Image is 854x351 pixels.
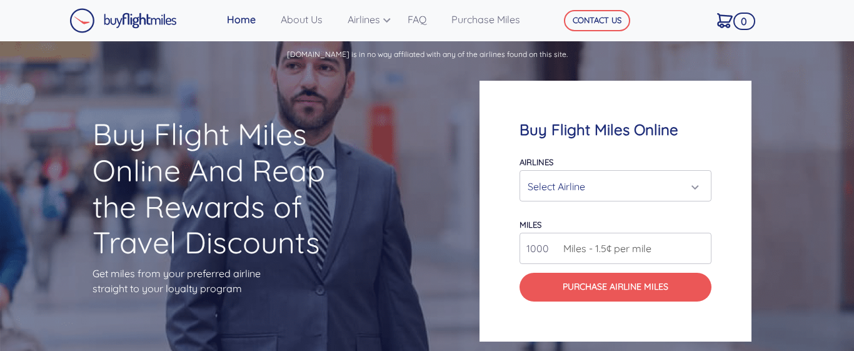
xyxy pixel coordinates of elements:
a: Airlines [343,7,403,32]
label: miles [520,220,541,230]
button: Select Airline [520,170,711,201]
p: Get miles from your preferred airline straight to your loyalty program [93,266,374,296]
img: Cart [717,13,733,28]
span: Miles - 1.5¢ per mile [557,241,651,256]
div: Select Airline [528,175,695,198]
img: Buy Flight Miles Logo [69,8,177,33]
button: Purchase Airline Miles [520,273,711,302]
h4: Buy Flight Miles Online [520,121,711,139]
a: Purchase Miles [446,7,540,32]
a: 0 [712,7,750,33]
h1: Buy Flight Miles Online And Reap the Rewards of Travel Discounts [93,116,374,260]
button: CONTACT US [564,10,630,31]
a: About Us [276,7,343,32]
span: 0 [733,13,755,30]
a: Home [222,7,276,32]
label: Airlines [520,157,553,167]
a: Buy Flight Miles Logo [69,5,177,36]
a: FAQ [403,7,446,32]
